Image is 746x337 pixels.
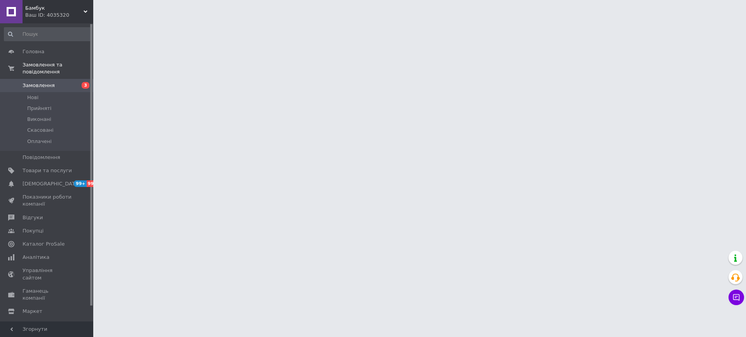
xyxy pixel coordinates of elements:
span: 3 [82,82,89,89]
span: Показники роботи компанії [23,194,72,208]
span: Оплачені [27,138,52,145]
span: Замовлення [23,82,55,89]
span: [DEMOGRAPHIC_DATA] [23,180,80,187]
span: Бамбук [25,5,84,12]
span: Гаманець компанії [23,288,72,302]
span: Каталог ProSale [23,241,64,248]
span: Маркет [23,308,42,315]
span: Скасовані [27,127,54,134]
span: Аналітика [23,254,49,261]
span: 99+ [74,180,87,187]
span: Покупці [23,227,44,234]
span: Повідомлення [23,154,60,161]
div: Ваш ID: 4035320 [25,12,93,19]
span: Головна [23,48,44,55]
span: Прийняті [27,105,51,112]
span: Управління сайтом [23,267,72,281]
span: 99+ [87,180,99,187]
span: Замовлення та повідомлення [23,61,93,75]
span: Виконані [27,116,51,123]
span: Товари та послуги [23,167,72,174]
input: Пошук [4,27,92,41]
span: Відгуки [23,214,43,221]
span: Нові [27,94,38,101]
button: Чат з покупцем [729,290,744,305]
